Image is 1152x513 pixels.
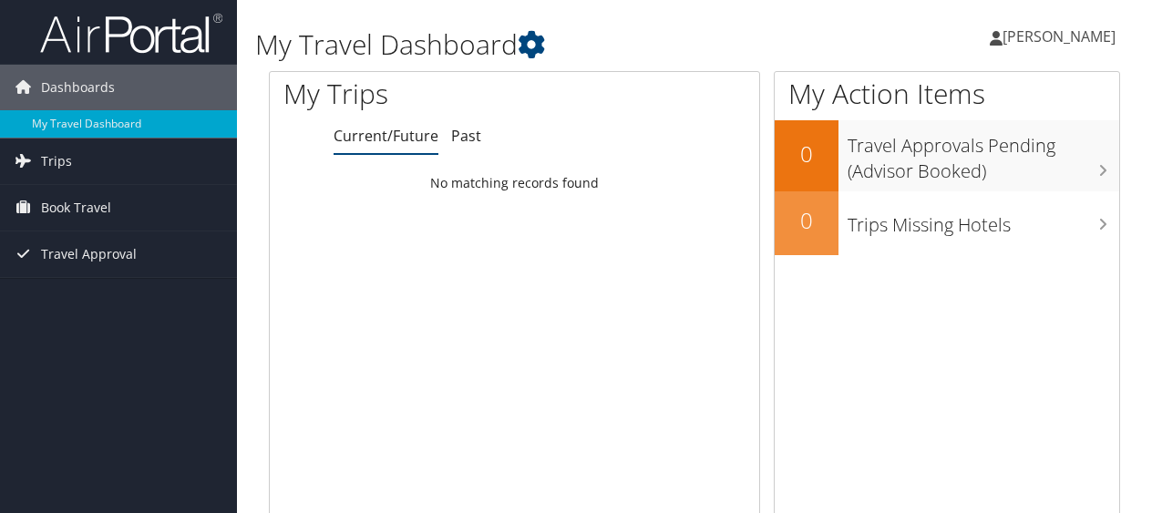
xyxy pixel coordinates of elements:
[775,191,1119,255] a: 0Trips Missing Hotels
[41,231,137,277] span: Travel Approval
[255,26,841,64] h1: My Travel Dashboard
[334,126,438,146] a: Current/Future
[775,120,1119,190] a: 0Travel Approvals Pending (Advisor Booked)
[41,185,111,231] span: Book Travel
[270,167,759,200] td: No matching records found
[775,205,838,236] h2: 0
[990,9,1134,64] a: [PERSON_NAME]
[775,75,1119,113] h1: My Action Items
[40,12,222,55] img: airportal-logo.png
[41,139,72,184] span: Trips
[775,139,838,169] h2: 0
[41,65,115,110] span: Dashboards
[451,126,481,146] a: Past
[848,124,1119,184] h3: Travel Approvals Pending (Advisor Booked)
[848,203,1119,238] h3: Trips Missing Hotels
[1003,26,1116,46] span: [PERSON_NAME]
[283,75,541,113] h1: My Trips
